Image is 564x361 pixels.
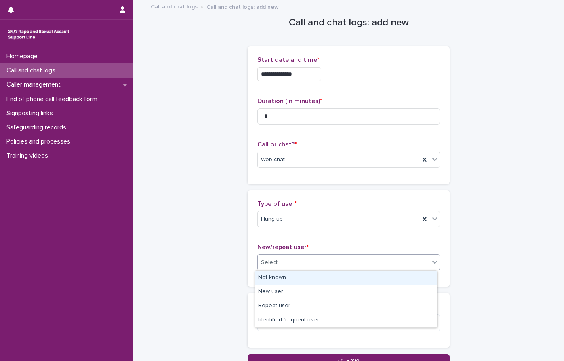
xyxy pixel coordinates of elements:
[151,2,198,11] a: Call and chat logs
[206,2,279,11] p: Call and chat logs: add new
[3,53,44,60] p: Homepage
[255,313,437,327] div: Identified frequent user
[257,201,297,207] span: Type of user
[261,156,285,164] span: Web chat
[261,215,283,224] span: Hung up
[3,81,67,89] p: Caller management
[3,67,62,74] p: Call and chat logs
[3,110,59,117] p: Signposting links
[257,244,309,250] span: New/repeat user
[3,124,73,131] p: Safeguarding records
[255,285,437,299] div: New user
[3,138,77,146] p: Policies and processes
[3,95,104,103] p: End of phone call feedback form
[257,98,322,104] span: Duration (in minutes)
[257,141,297,148] span: Call or chat?
[6,26,71,42] img: rhQMoQhaT3yELyF149Cw
[3,152,55,160] p: Training videos
[255,299,437,313] div: Repeat user
[257,57,319,63] span: Start date and time
[248,17,450,29] h1: Call and chat logs: add new
[255,271,437,285] div: Not known
[261,258,281,267] div: Select...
